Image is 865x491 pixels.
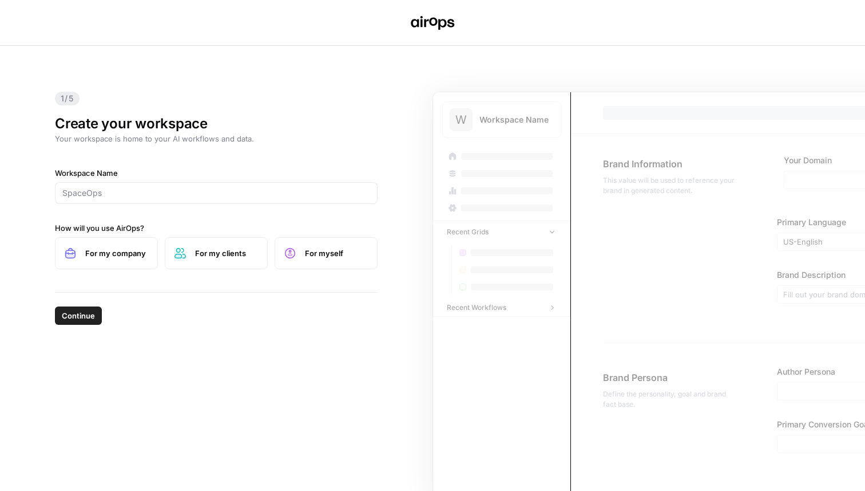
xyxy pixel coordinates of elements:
p: Your workspace is home to your AI workflows and data. [55,133,378,144]
span: 1/5 [55,92,80,105]
h1: Create your workspace [55,115,378,133]
span: For my company [85,248,148,259]
label: How will you use AirOps? [55,222,378,234]
input: SpaceOps [62,187,370,199]
button: Continue [55,307,102,325]
span: Continue [62,310,95,321]
label: Workspace Name [55,167,378,179]
span: For myself [305,248,368,259]
span: For my clients [195,248,258,259]
span: W [455,112,467,128]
